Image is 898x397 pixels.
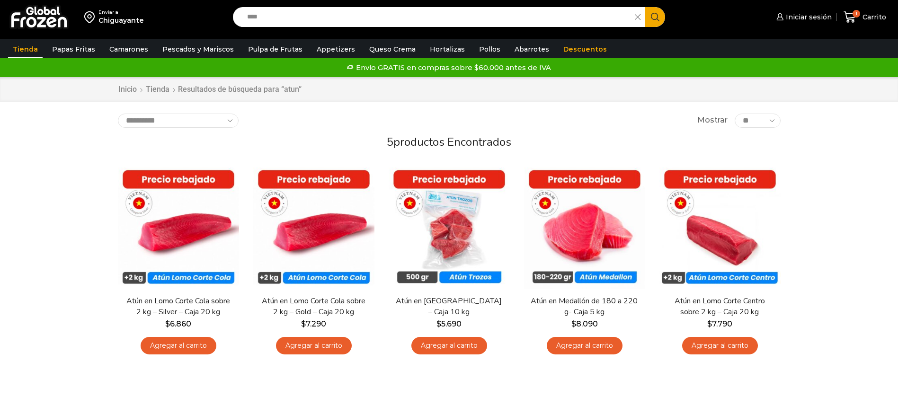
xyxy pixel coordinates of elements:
a: Tienda [145,84,170,95]
bdi: 8.090 [571,319,598,328]
a: Abarrotes [510,40,554,58]
a: Inicio [118,84,137,95]
bdi: 7.290 [301,319,326,328]
a: Atún en Lomo Corte Cola sobre 2 kg – Silver – Caja 20 kg [124,296,232,318]
img: address-field-icon.svg [84,9,98,25]
a: Pollos [474,40,505,58]
select: Pedido de la tienda [118,114,239,128]
bdi: 6.860 [165,319,191,328]
a: Agregar al carrito: “Atún en Lomo Corte Cola sobre 2 kg - Silver - Caja 20 kg” [141,337,216,354]
a: Agregar al carrito: “Atún en Trozos - Caja 10 kg” [411,337,487,354]
a: Papas Fritas [47,40,100,58]
span: Iniciar sesión [783,12,832,22]
span: Carrito [860,12,886,22]
a: Descuentos [559,40,612,58]
a: Iniciar sesión [774,8,832,26]
div: Enviar a [98,9,144,16]
a: Agregar al carrito: “Atún en Lomo Corte Cola sobre 2 kg - Gold – Caja 20 kg” [276,337,352,354]
a: Hortalizas [425,40,470,58]
a: Atún en [GEOGRAPHIC_DATA] – Caja 10 kg [394,296,503,318]
span: productos encontrados [393,134,511,150]
a: Atún en Lomo Corte Cola sobre 2 kg – Gold – Caja 20 kg [259,296,368,318]
a: Atún en Lomo Corte Centro sobre 2 kg – Caja 20 kg [665,296,774,318]
a: Camarones [105,40,153,58]
span: $ [571,319,576,328]
span: $ [301,319,306,328]
a: Agregar al carrito: “Atún en Medallón de 180 a 220 g- Caja 5 kg” [547,337,622,354]
a: Agregar al carrito: “Atún en Lomo Corte Centro sobre 2 kg - Caja 20 kg” [682,337,758,354]
span: $ [707,319,712,328]
nav: Breadcrumb [118,84,302,95]
a: Tienda [8,40,43,58]
h1: Resultados de búsqueda para “atun” [178,85,302,94]
a: Queso Crema [365,40,420,58]
button: Search button [645,7,665,27]
a: Pescados y Mariscos [158,40,239,58]
a: Appetizers [312,40,360,58]
div: Chiguayante [98,16,144,25]
bdi: 7.790 [707,319,732,328]
span: Mostrar [697,115,728,126]
a: Atún en Medallón de 180 a 220 g- Caja 5 kg [530,296,639,318]
span: $ [436,319,441,328]
a: 1 Carrito [841,6,889,28]
bdi: 5.690 [436,319,462,328]
span: 5 [387,134,393,150]
span: 1 [853,10,860,18]
span: $ [165,319,170,328]
a: Pulpa de Frutas [243,40,307,58]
